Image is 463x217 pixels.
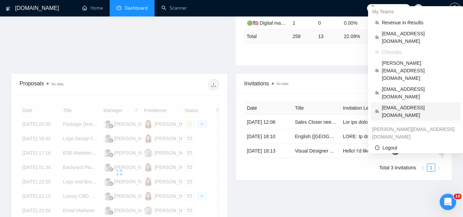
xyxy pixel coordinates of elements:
th: Title [292,101,340,115]
span: 10 [454,194,462,199]
span: right [437,166,441,170]
span: team [375,69,379,73]
td: Total [244,29,290,43]
td: [DATE] 18:13 [244,144,292,158]
span: team [375,91,379,95]
td: 0 [316,16,341,29]
span: team [375,109,379,113]
span: Chrysalis [382,48,456,56]
li: Next Page [435,164,443,172]
span: logout [375,145,380,150]
div: Proposals [20,79,119,90]
a: 🟢🇺🇸 Digital marketing new CL [247,20,313,26]
th: Invitation Letter [340,101,388,115]
span: [PERSON_NAME][EMAIL_ADDRESS][DOMAIN_NAME] [382,59,456,82]
span: team [375,21,379,25]
span: 318 [400,4,407,12]
a: 1 [427,164,435,171]
span: Invitations [244,79,444,88]
span: dashboard [117,5,121,10]
th: Date [244,101,292,115]
span: Revenue in Results [382,19,456,26]
td: 0.00% [341,16,367,29]
td: 258 [290,29,316,43]
button: right [435,164,443,172]
span: [EMAIL_ADDRESS][DOMAIN_NAME] [382,104,456,119]
li: 1 [427,164,435,172]
span: No data [277,82,289,86]
td: 13 [316,29,341,43]
div: julia@spacesales.agency [368,124,463,142]
div: My Teams [368,6,463,17]
span: team [375,50,379,54]
iframe: Intercom live chat [440,194,456,210]
a: Sales Closer needed for AI Tech Startup! [295,119,382,125]
a: searchScanner [161,5,187,11]
span: [EMAIL_ADDRESS][DOMAIN_NAME] [382,30,456,45]
li: Previous Page [419,164,427,172]
td: 1 [290,16,316,29]
li: Total 3 invitations [379,164,416,172]
td: Visual Designer Needed for Comfortwear Brand (Infographics, Icons, Social Media Graphics) [292,144,340,158]
td: [DATE] 18:10 [244,129,292,144]
span: team [375,35,379,39]
td: Sales Closer needed for AI Tech Startup! [292,115,340,129]
td: [DATE] 12:06 [244,115,292,129]
span: Connects: [378,4,399,12]
span: Logout [375,144,456,152]
td: 22.09 % [341,29,367,43]
span: [EMAIL_ADDRESS][DOMAIN_NAME] [382,85,456,100]
button: setting [449,3,460,14]
td: English (United States) Voice Actors Needed for Fictional Character Recording [292,129,340,144]
span: left [421,166,425,170]
span: Dashboard [125,5,148,11]
span: No data [51,82,63,86]
img: logo [6,3,11,14]
button: left [419,164,427,172]
a: homeHome [82,5,103,11]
